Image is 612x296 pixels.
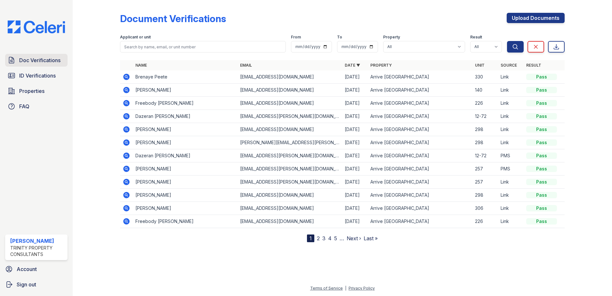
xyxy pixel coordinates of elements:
[368,110,472,123] td: Arrive [GEOGRAPHIC_DATA]
[470,35,482,40] label: Result
[3,21,70,33] img: CE_Logo_Blue-a8612792a0a2168367f1c8372b55b34899dd931a85d93a1a3d3e32e68fde9ad4.png
[498,97,524,110] td: Link
[472,110,498,123] td: 12-72
[340,234,344,242] span: …
[526,192,557,198] div: Pass
[133,123,238,136] td: [PERSON_NAME]
[19,56,60,64] span: Doc Verifications
[368,84,472,97] td: Arrive [GEOGRAPHIC_DATA]
[364,235,378,242] a: Last »
[135,63,147,68] a: Name
[498,84,524,97] td: Link
[133,97,238,110] td: Freebody [PERSON_NAME]
[472,176,498,189] td: 257
[498,110,524,123] td: Link
[368,149,472,162] td: Arrive [GEOGRAPHIC_DATA]
[342,202,368,215] td: [DATE]
[342,162,368,176] td: [DATE]
[345,63,360,68] a: Date ▼
[526,205,557,211] div: Pass
[349,286,375,291] a: Privacy Policy
[370,63,392,68] a: Property
[342,97,368,110] td: [DATE]
[5,69,68,82] a: ID Verifications
[472,162,498,176] td: 257
[498,162,524,176] td: PMS
[342,84,368,97] td: [DATE]
[133,149,238,162] td: Dazeran [PERSON_NAME]
[383,35,400,40] label: Property
[475,63,485,68] a: Unit
[19,103,29,110] span: FAQ
[472,84,498,97] td: 140
[472,97,498,110] td: 226
[238,136,342,149] td: [PERSON_NAME][EMAIL_ADDRESS][PERSON_NAME][DOMAIN_NAME]
[238,189,342,202] td: [EMAIL_ADDRESS][DOMAIN_NAME]
[342,176,368,189] td: [DATE]
[472,202,498,215] td: 306
[526,166,557,172] div: Pass
[368,70,472,84] td: Arrive [GEOGRAPHIC_DATA]
[291,35,301,40] label: From
[368,176,472,189] td: Arrive [GEOGRAPHIC_DATA]
[342,70,368,84] td: [DATE]
[498,189,524,202] td: Link
[526,126,557,133] div: Pass
[368,97,472,110] td: Arrive [GEOGRAPHIC_DATA]
[120,13,226,24] div: Document Verifications
[133,202,238,215] td: [PERSON_NAME]
[238,176,342,189] td: [EMAIL_ADDRESS][PERSON_NAME][DOMAIN_NAME]
[347,235,361,242] a: Next ›
[133,84,238,97] td: [PERSON_NAME]
[238,202,342,215] td: [EMAIL_ADDRESS][DOMAIN_NAME]
[498,149,524,162] td: PMS
[368,136,472,149] td: Arrive [GEOGRAPHIC_DATA]
[498,136,524,149] td: Link
[337,35,342,40] label: To
[10,237,65,245] div: [PERSON_NAME]
[342,215,368,228] td: [DATE]
[501,63,517,68] a: Source
[3,278,70,291] a: Sign out
[133,162,238,176] td: [PERSON_NAME]
[368,202,472,215] td: Arrive [GEOGRAPHIC_DATA]
[526,113,557,119] div: Pass
[19,72,56,79] span: ID Verifications
[133,136,238,149] td: [PERSON_NAME]
[342,189,368,202] td: [DATE]
[5,54,68,67] a: Doc Verifications
[526,74,557,80] div: Pass
[526,63,541,68] a: Result
[238,215,342,228] td: [EMAIL_ADDRESS][DOMAIN_NAME]
[345,286,346,291] div: |
[368,123,472,136] td: Arrive [GEOGRAPHIC_DATA]
[5,85,68,97] a: Properties
[526,87,557,93] div: Pass
[526,139,557,146] div: Pass
[334,235,337,242] a: 5
[498,123,524,136] td: Link
[328,235,332,242] a: 4
[238,123,342,136] td: [EMAIL_ADDRESS][DOMAIN_NAME]
[526,100,557,106] div: Pass
[238,149,342,162] td: [EMAIL_ADDRESS][PERSON_NAME][DOMAIN_NAME]
[368,189,472,202] td: Arrive [GEOGRAPHIC_DATA]
[472,149,498,162] td: 12-72
[238,110,342,123] td: [EMAIL_ADDRESS][PERSON_NAME][DOMAIN_NAME]
[310,286,343,291] a: Terms of Service
[17,281,36,288] span: Sign out
[238,97,342,110] td: [EMAIL_ADDRESS][DOMAIN_NAME]
[10,245,65,258] div: Trinity Property Consultants
[472,70,498,84] td: 330
[317,235,320,242] a: 2
[507,13,565,23] a: Upload Documents
[238,84,342,97] td: [EMAIL_ADDRESS][DOMAIN_NAME]
[133,70,238,84] td: Brenaye Peete
[120,35,151,40] label: Applicant or unit
[498,202,524,215] td: Link
[238,162,342,176] td: [EMAIL_ADDRESS][PERSON_NAME][DOMAIN_NAME]
[342,149,368,162] td: [DATE]
[472,136,498,149] td: 298
[526,179,557,185] div: Pass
